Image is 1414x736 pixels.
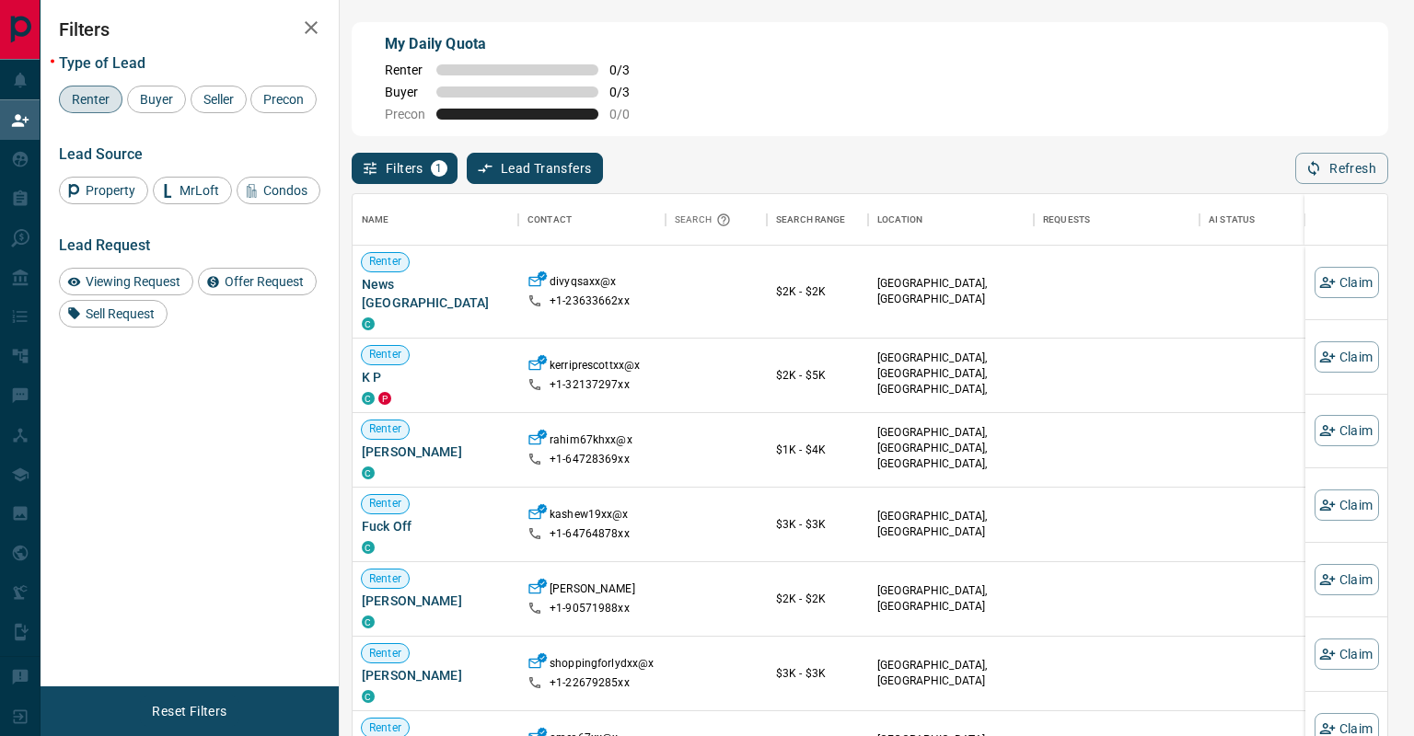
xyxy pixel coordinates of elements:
[79,306,161,321] span: Sell Request
[362,466,375,479] div: condos.ca
[550,601,630,616] p: +1- 90571988xx
[362,666,509,684] span: [PERSON_NAME]
[362,496,409,512] span: Renter
[352,153,458,184] button: Filters1
[362,571,409,587] span: Renter
[362,646,409,661] span: Renter
[776,516,859,533] p: $3K - $3K
[133,92,180,107] span: Buyer
[362,368,509,386] span: K P
[197,92,240,107] span: Seller
[362,592,509,610] span: [PERSON_NAME]
[250,86,317,113] div: Precon
[385,107,425,121] span: Precon
[877,509,1025,540] p: [GEOGRAPHIC_DATA], [GEOGRAPHIC_DATA]
[877,658,1025,689] p: [GEOGRAPHIC_DATA], [GEOGRAPHIC_DATA]
[362,194,389,246] div: Name
[877,276,1025,307] p: [GEOGRAPHIC_DATA], [GEOGRAPHIC_DATA]
[218,274,310,289] span: Offer Request
[776,367,859,384] p: $2K - $5K
[609,107,650,121] span: 0 / 0
[550,452,630,467] p: +1- 64728369xx
[59,54,145,72] span: Type of Lead
[433,162,446,175] span: 1
[868,194,1034,246] div: Location
[1209,194,1255,246] div: AI Status
[550,656,654,675] p: shoppingforlydxx@x
[385,63,425,77] span: Renter
[353,194,518,246] div: Name
[550,293,630,309] p: +1- 23633662xx
[550,274,616,293] p: divyqsaxx@x
[776,194,846,246] div: Search Range
[173,183,226,198] span: MrLoft
[776,442,859,458] p: $1K - $4K
[59,268,193,295] div: Viewing Request
[79,274,187,289] span: Viewing Request
[59,86,122,113] div: Renter
[1200,194,1402,246] div: AI Status
[1315,415,1379,446] button: Claim
[198,268,317,295] div: Offer Request
[1315,489,1379,521] button: Claim
[79,183,142,198] span: Property
[767,194,868,246] div: Search Range
[191,86,247,113] div: Seller
[362,517,509,535] span: Fuck Off
[776,283,859,300] p: $2K - $2K
[776,665,859,682] p: $3K - $3K
[362,347,409,362] span: Renter
[550,675,630,691] p: +1- 22679285xx
[362,720,409,736] span: Renter
[59,177,148,204] div: Property
[1315,638,1379,670] button: Claim
[518,194,666,246] div: Contact
[362,317,375,330] div: condos.ca
[1034,194,1200,246] div: Requests
[59,236,150,254] span: Lead Request
[877,425,1025,489] p: [GEOGRAPHIC_DATA], [GEOGRAPHIC_DATA], [GEOGRAPHIC_DATA], [GEOGRAPHIC_DATA]
[550,358,640,377] p: kerriprescottxx@x
[59,18,320,40] h2: Filters
[1315,341,1379,373] button: Claim
[877,583,1025,615] p: [GEOGRAPHIC_DATA], [GEOGRAPHIC_DATA]
[153,177,232,204] div: MrLoft
[550,432,632,452] p: rahim67khxx@x
[362,541,375,554] div: condos.ca
[362,275,509,312] span: News [GEOGRAPHIC_DATA]
[550,581,635,601] p: [PERSON_NAME]
[877,194,922,246] div: Location
[257,183,314,198] span: Condos
[527,194,572,246] div: Contact
[877,351,1025,414] p: [GEOGRAPHIC_DATA], [GEOGRAPHIC_DATA], [GEOGRAPHIC_DATA], [GEOGRAPHIC_DATA]
[1315,267,1379,298] button: Claim
[362,443,509,461] span: [PERSON_NAME]
[362,690,375,703] div: condos.ca
[1295,153,1388,184] button: Refresh
[1043,194,1090,246] div: Requests
[609,85,650,99] span: 0 / 3
[127,86,186,113] div: Buyer
[237,177,320,204] div: Condos
[675,194,736,246] div: Search
[257,92,310,107] span: Precon
[140,696,238,727] button: Reset Filters
[385,85,425,99] span: Buyer
[362,615,375,628] div: condos.ca
[609,63,650,77] span: 0 / 3
[59,300,168,328] div: Sell Request
[550,526,630,542] p: +1- 64764878xx
[385,33,650,55] p: My Daily Quota
[378,392,391,405] div: property.ca
[550,507,629,526] p: kashew19xx@x
[1315,564,1379,595] button: Claim
[362,254,409,270] span: Renter
[362,392,375,405] div: condos.ca
[776,591,859,607] p: $2K - $2K
[467,153,604,184] button: Lead Transfers
[59,145,143,163] span: Lead Source
[65,92,116,107] span: Renter
[550,377,630,393] p: +1- 32137297xx
[362,421,409,437] span: Renter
